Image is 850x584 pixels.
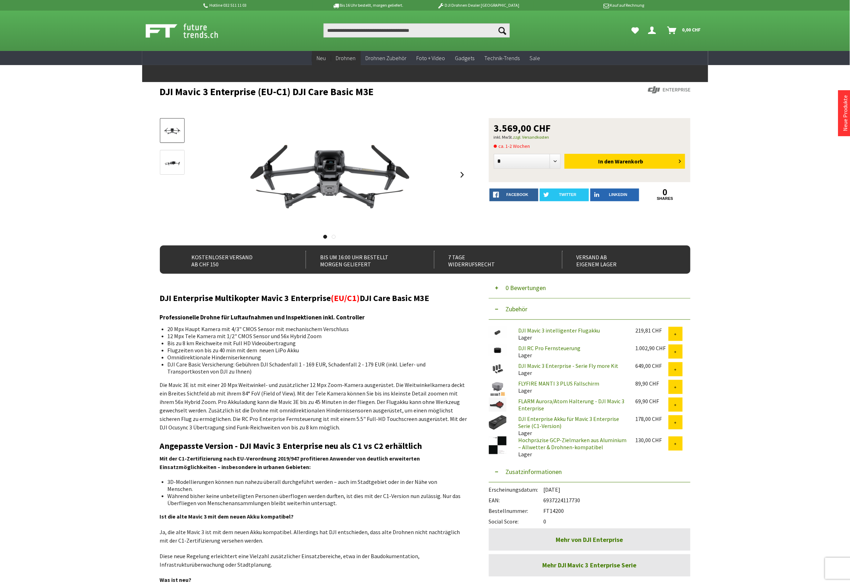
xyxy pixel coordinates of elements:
[513,436,630,458] div: Lager
[641,189,690,196] a: 0
[489,380,507,398] img: FLYFIRE MANTI 3 PLUS Fallschirm
[519,436,627,451] a: Hochpräzise GCP-Zielmarken aus Aluminium – Allwetter & Drohnen-kompatibel
[489,518,544,525] span: Social Score:
[490,189,539,201] a: facebook
[306,251,418,268] div: Bis um 16:00 Uhr bestellt Morgen geliefert
[590,189,640,201] a: LinkedIn
[513,415,630,436] div: Lager
[565,154,685,169] button: In den Warenkorb
[636,380,669,387] div: 89,90 CHF
[160,455,420,470] strong: Mit der C1-Zertifizierung nach EU-Verordnung 2019/947 profitieren Anwender von deutlich erweitert...
[489,345,507,356] img: DJI RC Pro Fernsteuerung
[494,123,551,133] span: 3.569,00 CHF
[489,436,507,454] img: Hochpräzise GCP-Zielmarken aus Aluminium – Allwetter & Drohnen-kompatibel
[485,54,520,62] span: Technik-Trends
[455,54,475,62] span: Gadgets
[168,333,462,340] li: 12 Mpx Tele Kamera mit 1/2" CMOS Sensor und 56x Hybrid Zoom
[331,293,360,303] span: (EU/C1)
[160,294,468,303] h2: DJI Enterprise Multikopter Mavic 3 Enterprise DJI Care Basic M3E
[480,51,525,65] a: Technik-Trends
[489,497,544,504] span: EAN:
[160,552,468,569] p: Diese neue Regelung erleichtert eine Vielzahl zusätzlicher Einsatzbereiche, etwa in der Baudokume...
[636,327,669,334] div: 219,81 CHF
[160,381,468,432] p: Die Mavic 3E ist mit einer 20 Mpx Weitwinkel- und zusätzlicher 12 Mpx Zoom-Kamera ausgerüstet. Di...
[562,251,675,268] div: Versand ab eigenem Lager
[168,492,462,507] li: Während bisher keine unbeteiligten Personen überflogen werden durften, ist dies mit der C1-Versio...
[494,142,530,150] span: ca. 1-2 Wochen
[540,189,589,201] a: twitter
[559,192,577,197] span: twitter
[489,504,690,514] div: FT14200
[317,54,326,62] span: Neu
[842,95,849,131] a: Neue Produkte
[609,192,628,197] span: LinkedIn
[648,86,690,93] img: DJI Enterprise
[146,22,234,40] img: Shop Futuretrends - zur Startseite wechseln
[160,86,584,97] h1: DJI Mavic 3 Enterprise (EU-C1) DJI Care Basic M3E
[331,51,361,65] a: Drohnen
[489,528,690,551] a: Mehr von DJI Enterprise
[361,51,412,65] a: Drohnen Zubehör
[168,325,462,333] li: 20 Mpx Haupt Kamera mit 4/3" CMOS Sensor mit mechanischem Verschluss
[160,577,192,584] strong: Was ist neu?
[534,1,644,10] p: Kauf auf Rechnung
[636,436,669,444] div: 130,00 CHF
[489,277,690,299] button: 0 Bewertungen
[168,361,462,375] li: DJI Care Basic Versicherung: Gebühren DJI Schadenfall 1 - 169 EUR, Schadenfall 2 - 179 EUR (inkl....
[489,327,507,339] img: DJI Mavic 3 intelligenter Flugakku
[494,133,686,141] p: inkl. MwSt.
[615,158,643,165] span: Warenkorb
[160,528,468,545] p: Ja, die alte Mavic 3 ist mit dem neuen Akku kompatibel. Allerdings hat DJI entschieden, dass alte...
[324,23,510,37] input: Produkt, Marke, Kategorie, EAN, Artikelnummer…
[162,125,183,137] img: Vorschau: DJI Mavic 3 Enterprise (EU-C1) DJI Care Basic M3E
[168,354,462,361] li: Omnidirektionale Hinderniserkennung
[530,54,540,62] span: Sale
[628,23,643,37] a: Meine Favoriten
[519,362,619,369] a: DJI Mavic 3 Enterprise - Serie Fly more Kit
[168,347,462,354] li: Flugzeiten von bis zu 40 min mit dem neuen LiPo Akku
[313,1,423,10] p: Bis 16 Uhr bestellt, morgen geliefert.
[519,345,581,352] a: DJI RC Pro Fernsteuerung
[519,415,619,429] a: DJI Enterprise Akku für Mavic 3 Enterprise Serie (C1-Version)
[636,398,669,405] div: 69,90 CHF
[434,251,547,268] div: 7 Tage Widerrufsrecht
[489,461,690,482] button: Zusatzinformationen
[636,345,669,352] div: 1.002,90 CHF
[160,513,294,520] strong: Ist die alte Mavic 3 mit dem neuen Akku kompatibel?
[489,507,544,514] span: Bestellnummer:
[513,345,630,359] div: Lager
[412,51,450,65] a: Foto + Video
[646,23,662,37] a: Hi, Serdar - Dein Konto
[513,362,630,376] div: Lager
[525,51,545,65] a: Sale
[489,554,690,577] a: Mehr DJI Mavic 3 Enterprise Serie
[513,134,549,140] a: zzgl. Versandkosten
[489,299,690,320] button: Zubehör
[519,398,625,412] a: FLARM Aurora/Atom Halterung - DJI Mavic 3 Enterprise
[636,415,669,422] div: 178,00 CHF
[641,196,690,201] a: shares
[489,415,507,430] img: DJI Enterprise Akku für Mavic 3 Enterprise Serie (C1-Version)
[202,1,313,10] p: Hotline 032 511 11 03
[519,327,600,334] a: DJI Mavic 3 intelligenter Flugakku
[417,54,445,62] span: Foto + Video
[489,486,544,493] span: Erscheinungsdatum:
[366,54,407,62] span: Drohnen Zubehör
[513,327,630,341] div: Lager
[682,24,701,35] span: 0,00 CHF
[489,482,690,493] div: [DATE]
[489,493,690,504] div: 6937224117730
[495,23,510,37] button: Suchen
[489,514,690,525] div: 0
[507,192,528,197] span: facebook
[489,398,507,412] img: FLARM Aurora/Atom Halterung - DJI Mavic 3 Enterprise
[450,51,480,65] a: Gadgets
[519,380,600,387] a: FLYFIRE MANTI 3 PLUS Fallschirm
[636,362,669,369] div: 649,00 CHF
[489,362,507,376] img: DJI Mavic 3 Enterprise - Serie Fly more Kit
[168,340,462,347] li: Bis zu 8 km Reichweite mit Full HD Videoübertragung
[513,380,630,394] div: Lager
[160,313,468,322] h3: Professionelle Drohne für Luftaufnahmen und Inspektionen inkl. Controller
[168,478,462,492] li: 3D-Modellierungen können nun nahezu überall durchgeführt werden – auch im Stadtgebiet oder in der...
